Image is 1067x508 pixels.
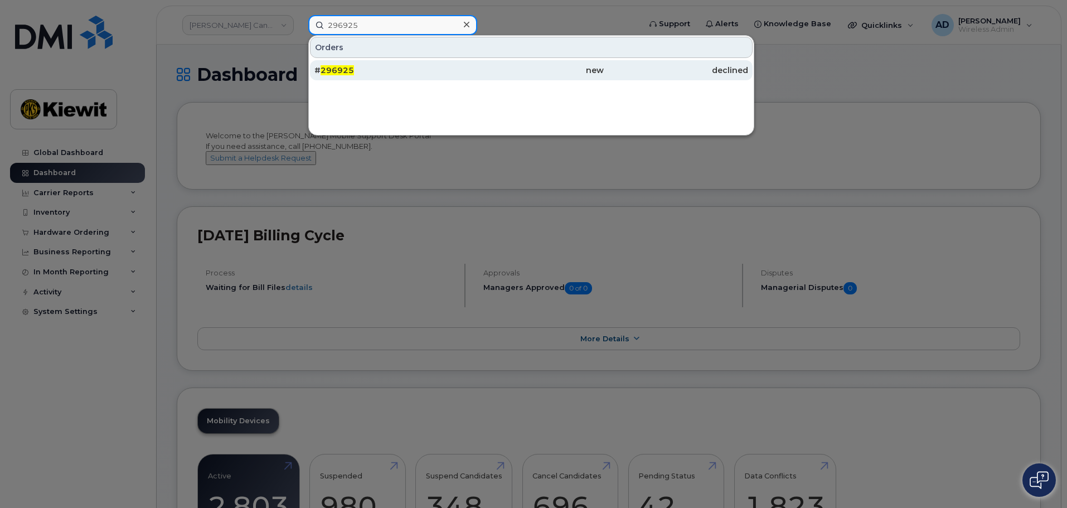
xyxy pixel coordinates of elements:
[604,65,748,76] div: declined
[310,60,753,80] a: #296925newdeclined
[314,65,459,76] div: #
[459,65,603,76] div: new
[321,65,354,75] span: 296925
[310,37,753,58] div: Orders
[1030,471,1049,489] img: Open chat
